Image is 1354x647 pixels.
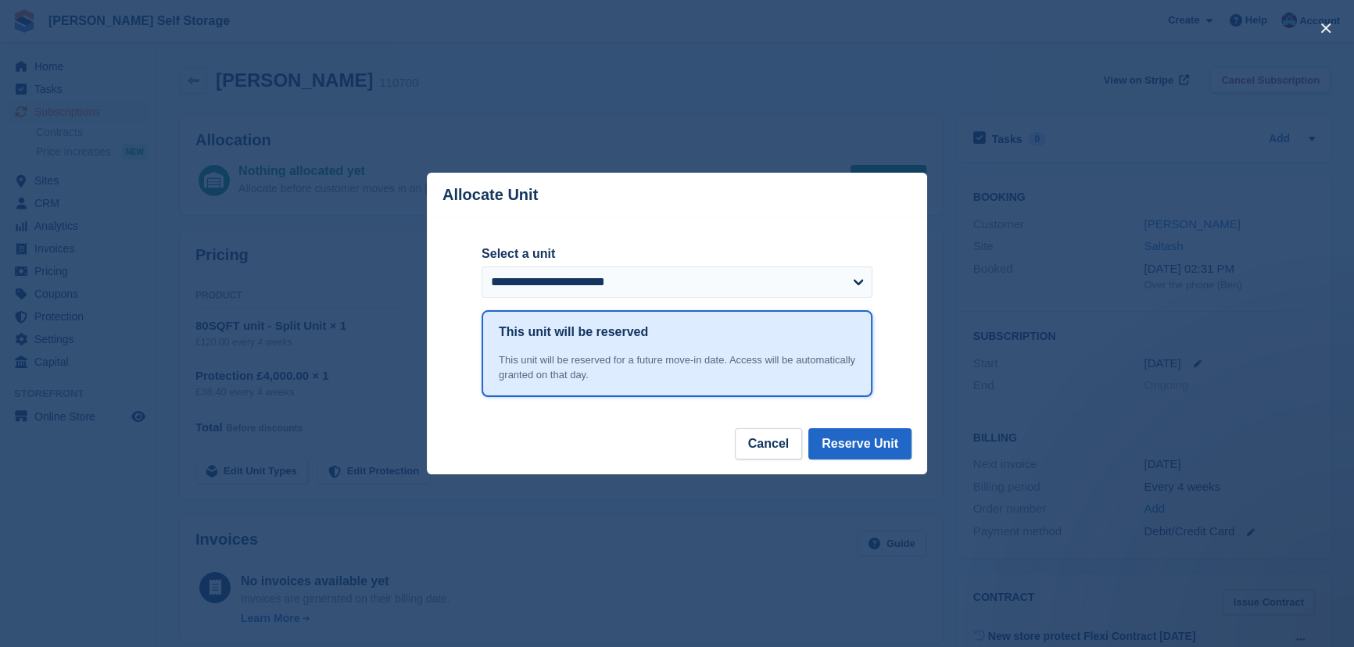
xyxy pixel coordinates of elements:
button: Reserve Unit [808,428,912,459]
label: Select a unit [482,245,872,263]
h1: This unit will be reserved [499,323,648,341]
button: close [1313,16,1338,41]
button: Cancel [735,428,802,459]
p: Allocate Unit [442,186,538,204]
div: This unit will be reserved for a future move-in date. Access will be automatically granted on tha... [499,352,855,383]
